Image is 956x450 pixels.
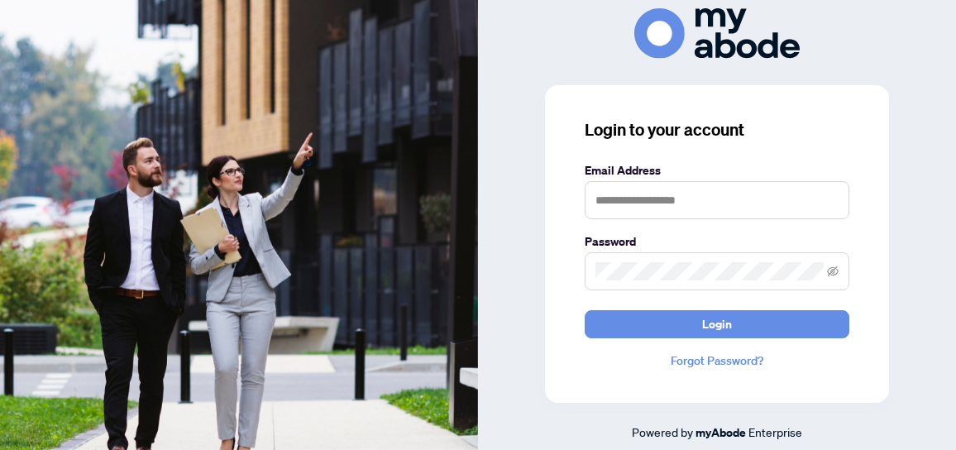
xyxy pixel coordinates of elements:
[702,311,732,337] span: Login
[585,161,849,180] label: Email Address
[585,310,849,338] button: Login
[632,424,693,439] span: Powered by
[585,232,849,251] label: Password
[695,424,746,442] a: myAbode
[585,118,849,141] h3: Login to your account
[827,266,839,277] span: eye-invisible
[748,424,802,439] span: Enterprise
[634,8,800,59] img: ma-logo
[585,352,849,370] a: Forgot Password?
